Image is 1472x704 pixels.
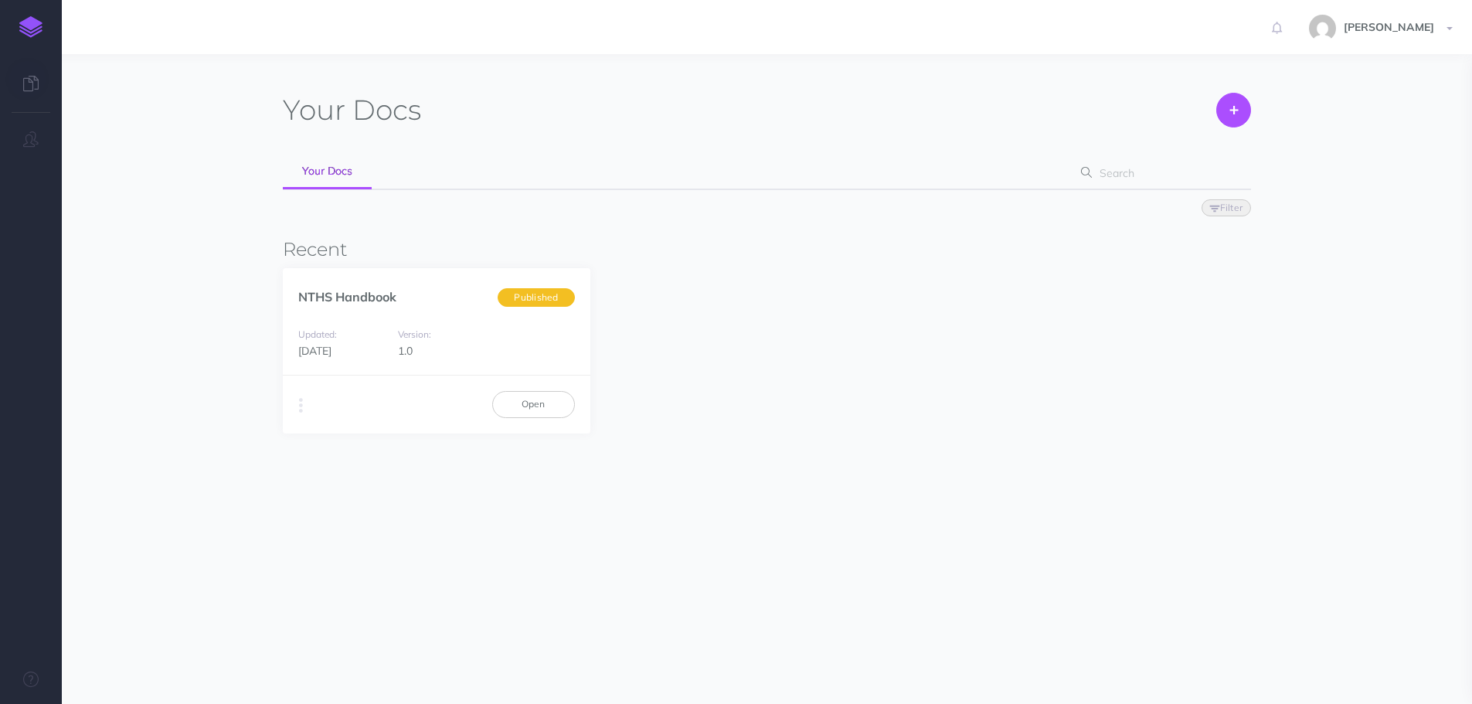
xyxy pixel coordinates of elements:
[1309,15,1336,42] img: e15ca27c081d2886606c458bc858b488.jpg
[283,93,421,128] h1: Docs
[492,391,575,417] a: Open
[298,289,396,304] a: NTHS Handbook
[19,16,42,38] img: logo-mark.svg
[299,395,303,417] i: More actions
[298,344,331,358] span: [DATE]
[1202,199,1251,216] button: Filter
[283,93,345,127] span: Your
[283,240,1251,260] h3: Recent
[398,344,413,358] span: 1.0
[283,155,372,189] a: Your Docs
[1095,159,1227,187] input: Search
[298,328,337,340] small: Updated:
[302,164,352,178] span: Your Docs
[398,328,431,340] small: Version:
[1336,20,1442,34] span: [PERSON_NAME]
